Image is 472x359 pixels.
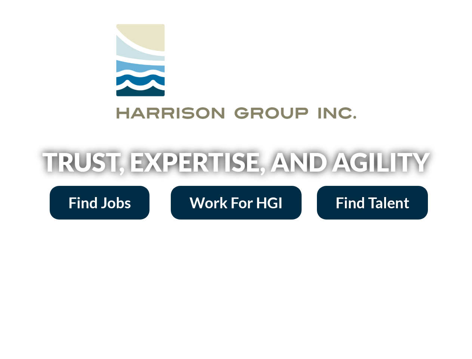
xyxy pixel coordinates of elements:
[317,186,428,220] a: Find Talent
[336,195,409,210] span: Find Talent
[189,195,283,210] span: Work For HGI
[171,186,302,220] a: Work For HGI
[68,195,131,210] span: Find Jobs
[50,186,149,220] a: Find Jobs
[23,149,449,175] h2: Trust, Expertise, and Agility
